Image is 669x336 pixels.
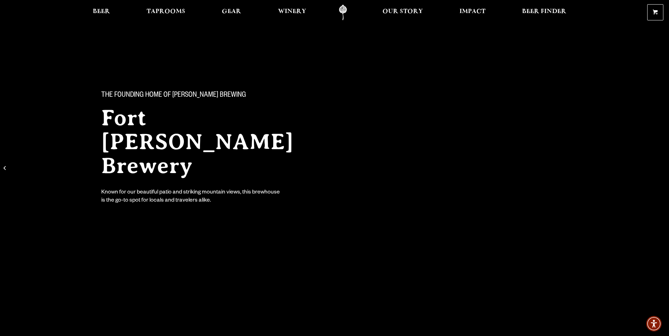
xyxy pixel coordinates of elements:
[93,9,110,14] span: Beer
[378,5,427,20] a: Our Story
[274,5,311,20] a: Winery
[646,316,662,331] div: Accessibility Menu
[147,9,185,14] span: Taprooms
[382,9,423,14] span: Our Story
[101,106,321,178] h2: Fort [PERSON_NAME] Brewery
[278,9,306,14] span: Winery
[222,9,241,14] span: Gear
[101,189,281,205] div: Known for our beautiful patio and striking mountain views, this brewhouse is the go-to spot for l...
[217,5,246,20] a: Gear
[522,9,566,14] span: Beer Finder
[101,91,246,100] span: The Founding Home of [PERSON_NAME] Brewing
[455,5,490,20] a: Impact
[88,5,115,20] a: Beer
[330,5,356,20] a: Odell Home
[517,5,571,20] a: Beer Finder
[142,5,190,20] a: Taprooms
[459,9,485,14] span: Impact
